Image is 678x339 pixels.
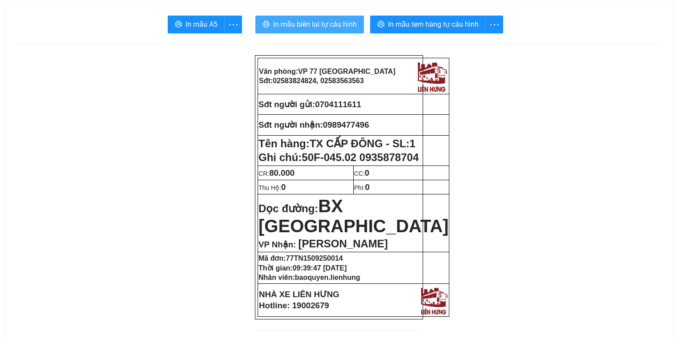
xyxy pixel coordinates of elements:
[259,290,339,299] strong: NHÀ XE LIÊN HƯNG
[258,184,286,191] span: Thu Hộ:
[354,184,370,191] span: Phí:
[258,151,419,163] span: Ghi chú:
[293,264,347,272] span: 09:39:47 [DATE]
[377,20,384,29] span: printer
[258,254,343,262] strong: Mã đơn:
[225,19,242,30] span: more
[168,16,225,33] button: printerIn mẫu A5
[258,264,347,272] strong: Thời gian:
[354,170,370,177] span: CC:
[486,19,503,30] span: more
[410,137,416,149] span: 1
[259,77,364,85] strong: Sđt:
[175,20,182,29] span: printer
[269,168,295,178] span: 80.000
[262,20,270,29] span: printer
[323,120,369,129] span: 0989477496
[418,285,449,315] img: logo
[273,77,364,85] span: 02583824824, 02583563563
[258,240,296,249] span: VP Nhận:
[255,16,364,33] button: printerIn mẫu biên lai tự cấu hình
[415,59,448,93] img: logo
[258,120,323,129] strong: Sđt người nhận:
[258,274,360,281] strong: Nhân viên:
[295,274,360,281] span: baoquyen.lienhung
[365,168,369,178] span: 0
[310,137,416,149] span: TX CẤP ĐÔNG - SL:
[315,100,361,109] span: 0704111611
[258,170,295,177] span: CR:
[259,301,329,310] strong: Hotline: 19002679
[258,196,448,236] span: BX [GEOGRAPHIC_DATA]
[281,182,286,192] span: 0
[286,254,343,262] span: 77TN1509250014
[298,238,387,250] span: [PERSON_NAME]
[388,19,479,30] span: In mẫu tem hàng tự cấu hình
[298,68,395,75] span: VP 77 [GEOGRAPHIC_DATA]
[258,137,416,149] strong: Tên hàng:
[258,202,448,234] strong: Dọc đường:
[370,16,486,33] button: printerIn mẫu tem hàng tự cấu hình
[273,19,357,30] span: In mẫu biên lai tự cấu hình
[259,68,395,75] strong: Văn phòng:
[258,100,315,109] strong: Sđt người gửi:
[224,16,242,33] button: more
[302,151,419,163] span: 50F-045.02 0935878704
[365,182,370,192] span: 0
[186,19,218,30] span: In mẫu A5
[485,16,503,33] button: more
